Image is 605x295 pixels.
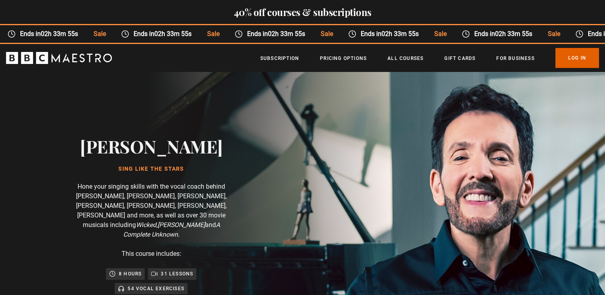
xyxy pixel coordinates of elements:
time: 02h 33m 55s [265,30,302,38]
time: 02h 33m 55s [151,30,188,38]
p: Hone your singing skills with the vocal coach behind [PERSON_NAME], [PERSON_NAME], [PERSON_NAME],... [71,182,231,239]
span: Ends in [353,29,423,39]
span: Ends in [126,29,196,39]
a: Log In [555,48,599,68]
i: Wicked [136,221,156,229]
span: Sale [82,29,110,39]
a: Gift Cards [444,54,475,62]
a: For business [496,54,534,62]
h2: [PERSON_NAME] [80,136,223,156]
time: 02h 33m 55s [378,30,415,38]
a: All Courses [387,54,423,62]
span: Sale [309,29,337,39]
nav: Primary [260,48,599,68]
span: Ends in [240,29,309,39]
time: 02h 33m 55s [492,30,529,38]
span: Ends in [467,29,537,39]
p: This course includes: [122,249,181,259]
span: Sale [196,29,224,39]
i: [PERSON_NAME] [158,221,205,229]
svg: BBC Maestro [6,52,112,64]
i: A Complete Unknown [123,221,220,238]
span: Sale [423,29,451,39]
span: Ends in [12,29,82,39]
time: 02h 33m 55s [38,30,75,38]
a: Pricing Options [320,54,367,62]
h1: Sing Like the Stars [80,166,223,172]
a: Subscription [260,54,299,62]
span: Sale [537,29,564,39]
